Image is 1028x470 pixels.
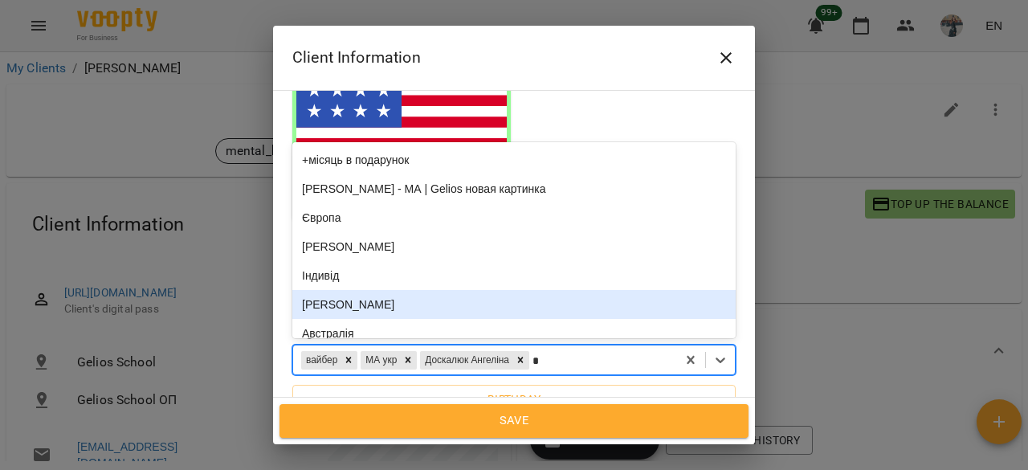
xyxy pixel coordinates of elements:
div: [PERSON_NAME] [292,232,736,261]
span: Save [297,411,731,431]
div: Австралія [292,319,736,348]
img: United States [296,52,507,193]
div: +місяць в подарунок [292,145,736,174]
div: вайбер [301,351,340,370]
div: Доскалюк Ангеліна [420,351,512,370]
button: Save [279,404,749,438]
span: Birthday [305,390,723,409]
label: Tags [292,326,736,339]
div: Індивід [292,261,736,290]
div: МА укр [361,351,399,370]
div: [PERSON_NAME] [292,290,736,319]
h6: Client Information [292,45,421,70]
div: Європа [292,203,736,232]
button: Birthday [292,385,736,414]
button: Close [707,39,745,77]
div: [PERSON_NAME] - МА | Gelios новая картинка [292,174,736,203]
